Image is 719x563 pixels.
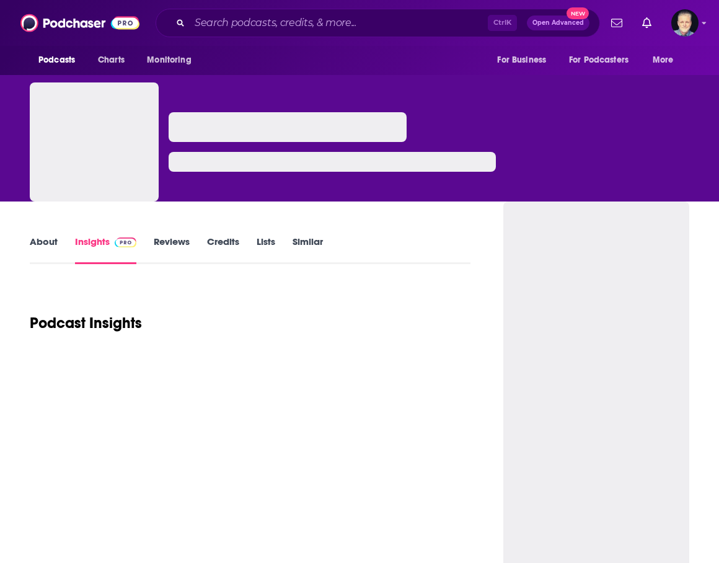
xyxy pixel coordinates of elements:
button: open menu [488,48,562,72]
a: Lists [257,236,275,264]
span: For Podcasters [569,51,629,69]
a: Show notifications dropdown [637,12,656,33]
span: More [653,51,674,69]
input: Search podcasts, credits, & more... [190,13,488,33]
span: Monitoring [147,51,191,69]
span: Logged in as JonesLiterary [671,9,699,37]
a: InsightsPodchaser Pro [75,236,136,264]
a: Reviews [154,236,190,264]
span: New [567,7,589,19]
img: User Profile [671,9,699,37]
a: Similar [293,236,323,264]
button: open menu [138,48,207,72]
a: Credits [207,236,239,264]
span: Charts [98,51,125,69]
button: Show profile menu [671,9,699,37]
button: Open AdvancedNew [527,16,589,30]
a: Charts [90,48,132,72]
img: Podchaser - Follow, Share and Rate Podcasts [20,11,139,35]
div: Search podcasts, credits, & more... [156,9,600,37]
span: For Business [497,51,546,69]
button: open menu [644,48,689,72]
span: Podcasts [38,51,75,69]
span: Ctrl K [488,15,517,31]
a: Show notifications dropdown [606,12,627,33]
img: Podchaser Pro [115,237,136,247]
h1: Podcast Insights [30,314,142,332]
a: About [30,236,58,264]
span: Open Advanced [532,20,584,26]
button: open menu [30,48,91,72]
button: open menu [561,48,646,72]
